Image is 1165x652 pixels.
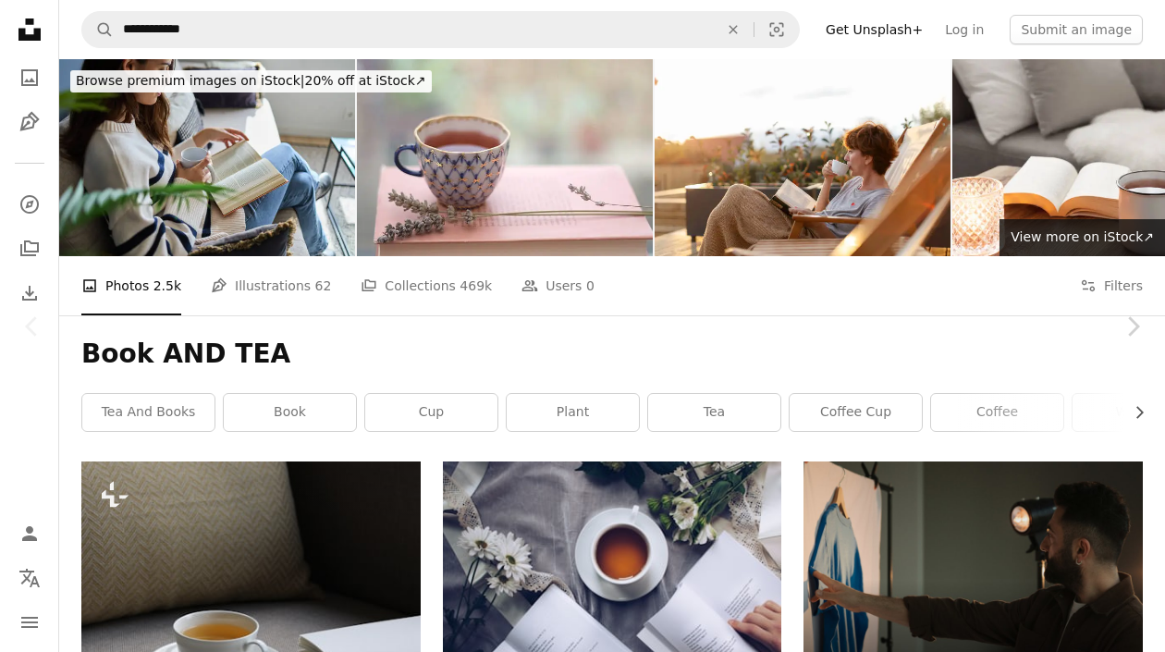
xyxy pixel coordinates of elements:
[1100,238,1165,415] a: Next
[11,230,48,267] a: Collections
[59,59,443,104] a: Browse premium images on iStock|20% off at iStock↗
[443,566,782,583] a: white cup with saucer near bok
[76,73,426,88] span: 20% off at iStock ↗
[11,104,48,141] a: Illustrations
[81,338,1143,371] h1: Book AND TEA
[211,256,331,315] a: Illustrations 62
[1011,229,1154,244] span: View more on iStock ↗
[76,73,304,88] span: Browse premium images on iStock |
[934,15,995,44] a: Log in
[361,256,492,315] a: Collections 469k
[11,186,48,223] a: Explore
[315,276,332,296] span: 62
[81,11,800,48] form: Find visuals sitewide
[460,276,492,296] span: 469k
[59,59,355,256] img: View from above of a relaxed woman on the sofa, enjoying a peaceful moment with a captivating boo...
[82,12,114,47] button: Search Unsplash
[655,59,950,256] img: Beautiful woman enjoying on patio at home
[586,276,595,296] span: 0
[81,616,421,633] a: a cup of tea sits on a saucer next to an open book
[11,59,48,96] a: Photos
[357,59,653,256] img: Tea and lavender
[82,394,215,431] a: tea and books
[999,219,1165,256] a: View more on iStock↗
[790,394,922,431] a: coffee cup
[648,394,780,431] a: tea
[224,394,356,431] a: book
[815,15,934,44] a: Get Unsplash+
[1080,256,1143,315] button: Filters
[11,560,48,597] button: Language
[713,12,754,47] button: Clear
[754,12,799,47] button: Visual search
[11,604,48,641] button: Menu
[521,256,595,315] a: Users 0
[931,394,1063,431] a: coffee
[11,515,48,552] a: Log in / Sign up
[365,394,497,431] a: cup
[507,394,639,431] a: plant
[1010,15,1143,44] button: Submit an image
